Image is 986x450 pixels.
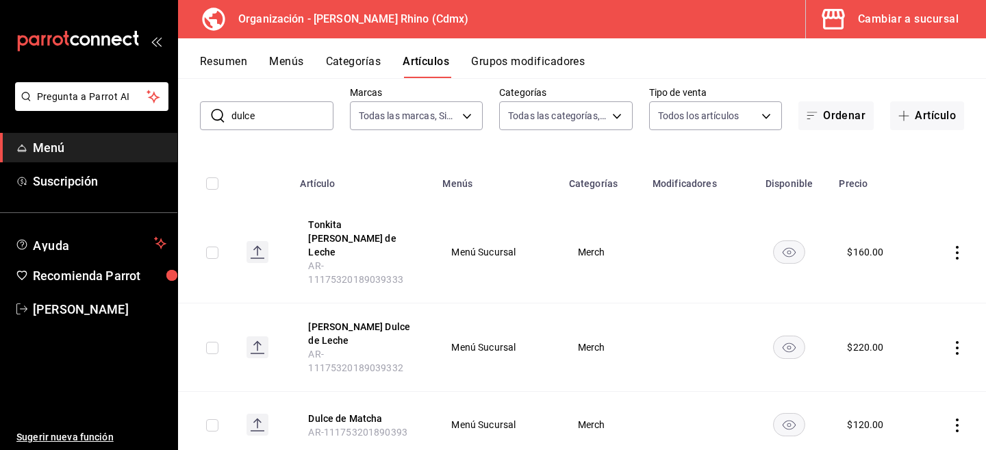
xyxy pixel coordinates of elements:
button: availability-product [773,336,805,359]
div: $ 120.00 [847,418,883,432]
span: Pregunta a Parrot AI [37,90,147,104]
button: edit-product-location [308,412,418,425]
button: open_drawer_menu [151,36,162,47]
span: AR-11175320189039333 [308,260,403,285]
div: $ 220.00 [847,340,883,354]
span: Sugerir nueva función [16,430,166,445]
button: actions [950,341,964,355]
span: Menú Sucursal [451,247,543,257]
span: Merch [578,342,627,352]
span: Merch [578,247,627,257]
button: Grupos modificadores [471,55,585,78]
span: Todos los artículos [658,109,739,123]
button: actions [950,418,964,432]
span: AR-11175320189039332 [308,349,403,373]
button: Menús [269,55,303,78]
span: Menú [33,138,166,157]
label: Marcas [350,88,483,97]
div: $ 160.00 [847,245,883,259]
span: Todas las categorías, Sin categoría [508,109,607,123]
a: Pregunta a Parrot AI [10,99,168,114]
label: Tipo de venta [649,88,783,97]
span: Merch [578,420,627,429]
th: Menús [434,158,560,201]
button: Ordenar [798,101,874,130]
button: Resumen [200,55,247,78]
span: Menú Sucursal [451,342,543,352]
button: Artículo [890,101,964,130]
button: availability-product [773,240,805,264]
span: Suscripción [33,172,166,190]
div: Cambiar a sucursal [858,10,959,29]
span: [PERSON_NAME] [33,300,166,318]
button: edit-product-location [308,218,418,259]
span: Todas las marcas, Sin marca [359,109,458,123]
th: Precio [831,158,919,201]
button: availability-product [773,413,805,436]
th: Disponible [748,158,831,201]
span: Menú Sucursal [451,420,543,429]
th: Categorías [561,158,644,201]
span: Ayuda [33,235,149,251]
div: navigation tabs [200,55,986,78]
button: Pregunta a Parrot AI [15,82,168,111]
th: Modificadores [644,158,748,201]
span: Recomienda Parrot [33,266,166,285]
h3: Organización - [PERSON_NAME] Rhino (Cdmx) [227,11,468,27]
th: Artículo [292,158,434,201]
button: actions [950,246,964,260]
button: edit-product-location [308,320,418,347]
button: Artículos [403,55,449,78]
label: Categorías [499,88,633,97]
span: AR-111753201890393 [308,427,407,438]
button: Categorías [326,55,381,78]
input: Buscar artículo [231,102,333,129]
